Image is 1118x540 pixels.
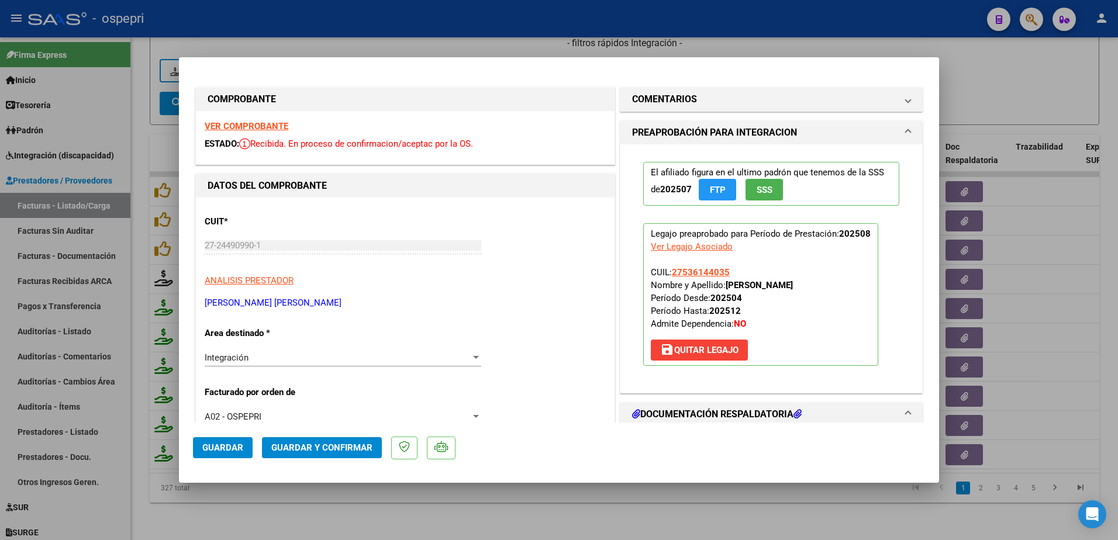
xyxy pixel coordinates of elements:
div: Ver Legajo Asociado [651,240,733,253]
span: CUIL: Nombre y Apellido: Período Desde: Período Hasta: Admite Dependencia: [651,267,793,329]
mat-icon: save [660,342,674,356]
span: A02 - OSPEPRI [205,411,261,422]
p: Area destinado * [205,327,325,340]
span: Quitar Legajo [660,345,739,355]
p: Legajo preaprobado para Período de Prestación: [643,223,878,366]
h1: PREAPROBACIÓN PARA INTEGRACION [632,126,797,140]
h1: DOCUMENTACIÓN RESPALDATORIA [632,407,802,421]
a: VER COMPROBANTE [205,121,288,131]
strong: 202507 [660,184,692,195]
strong: COMPROBANTE [208,94,276,105]
strong: [PERSON_NAME] [726,280,793,290]
span: Guardar y Confirmar [271,442,372,453]
div: PREAPROBACIÓN PARA INTEGRACION [620,144,922,393]
h1: COMENTARIOS [632,92,697,106]
span: Guardar [202,442,243,453]
button: Quitar Legajo [651,340,748,361]
button: FTP [699,179,736,200]
mat-expansion-panel-header: PREAPROBACIÓN PARA INTEGRACION [620,121,922,144]
strong: NO [734,319,746,329]
span: SSS [757,185,772,195]
button: Guardar [193,437,253,458]
span: Recibida. En proceso de confirmacion/aceptac por la OS. [239,139,473,149]
div: Open Intercom Messenger [1078,500,1106,528]
span: 27536144035 [672,267,730,278]
mat-expansion-panel-header: COMENTARIOS [620,88,922,111]
span: Integración [205,352,249,363]
strong: 202512 [709,306,741,316]
button: SSS [746,179,783,200]
p: Facturado por orden de [205,386,325,399]
button: Guardar y Confirmar [262,437,382,458]
strong: DATOS DEL COMPROBANTE [208,180,327,191]
span: ANALISIS PRESTADOR [205,275,294,286]
span: ESTADO: [205,139,239,149]
strong: 202504 [710,293,742,303]
strong: 202508 [839,229,871,239]
p: CUIT [205,215,325,229]
p: El afiliado figura en el ultimo padrón que tenemos de la SSS de [643,162,899,206]
p: [PERSON_NAME] [PERSON_NAME] [205,296,606,310]
span: FTP [710,185,726,195]
mat-expansion-panel-header: DOCUMENTACIÓN RESPALDATORIA [620,403,922,426]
